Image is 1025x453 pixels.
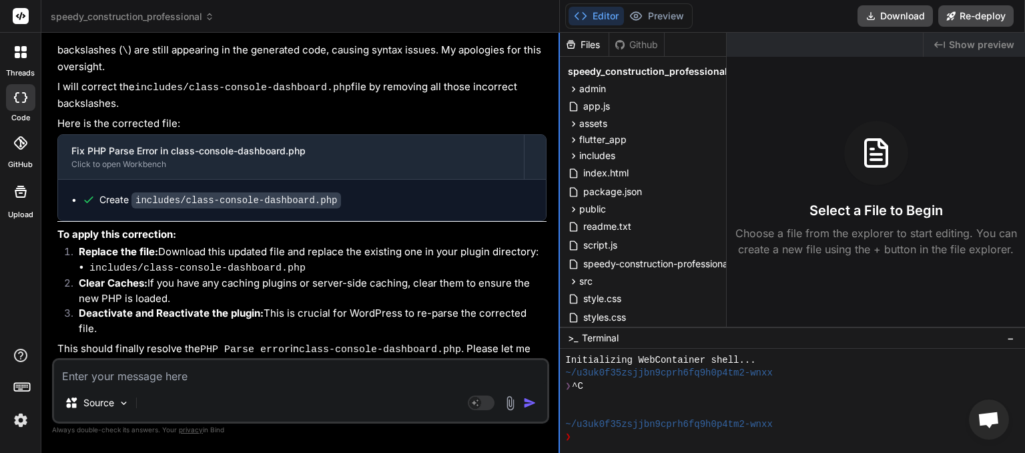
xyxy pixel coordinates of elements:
p: Here is the corrected file: [57,116,547,132]
p: This should finally resolve the in . Please let me know if the issue persists! [57,341,547,373]
code: \ [122,45,128,57]
h3: Select a File to Begin [809,201,943,220]
span: admin [579,82,606,96]
span: styles.css [582,309,627,325]
div: Create [99,193,341,207]
li: Download this updated file and replace the existing one in your plugin directory: [68,245,547,276]
div: Click to open Workbench [71,159,510,170]
code: PHP Parse error [200,344,290,355]
span: flutter_app [579,133,627,146]
a: Open chat [969,400,1009,440]
span: includes [579,149,615,162]
strong: Replace the file: [79,245,158,258]
div: Fix PHP Parse Error in class-console-dashboard.php [71,144,510,158]
button: Fix PHP Parse Error in class-console-dashboard.phpClick to open Workbench [58,135,524,179]
span: ~/u3uk0f35zsjjbn9cprh6fq9h0p4tm2-wnxx [565,367,772,380]
span: ^C [572,380,583,393]
span: package.json [582,184,643,200]
span: assets [579,117,607,130]
span: style.css [582,291,623,307]
strong: To apply this correction: [57,228,176,241]
code: class-console-dashboard.php [299,344,461,355]
p: Always double-check its answers. Your in Bind [52,424,549,436]
label: Upload [8,209,33,220]
span: ❯ [565,431,572,444]
button: Download [858,5,933,27]
span: readme.txt [582,218,633,235]
li: If you have any caching plugins or server-side caching, clear them to ensure the new PHP is loaded. [68,276,547,306]
p: You are absolutely right to point out that persistent ! It seems the extraneous backslashes ( ) a... [57,27,547,75]
div: Github [609,38,664,51]
strong: Clear Caches: [79,277,147,289]
div: Files [560,38,609,51]
p: I will correct the file by removing all those incorrect backslashes. [57,80,547,111]
img: icon [523,396,537,410]
span: Terminal [582,331,619,345]
p: Choose a file from the explorer to start editing. You can create a new file using the + button in... [727,225,1025,257]
span: Show preview [949,38,1014,51]
img: settings [9,409,32,432]
img: Pick Models [118,398,129,409]
span: Initializing WebContainer shell... [565,354,755,367]
label: threads [6,67,35,79]
button: Preview [624,7,689,25]
p: Source [83,396,114,410]
label: code [11,112,30,124]
button: Editor [569,7,624,25]
span: privacy [179,426,203,434]
span: >_ [568,331,578,345]
span: speedy_construction_professional [568,65,727,78]
label: GitHub [8,159,33,170]
span: script.js [582,237,619,253]
span: speedy-construction-professional.php [582,256,751,272]
span: index.html [582,165,630,181]
span: ~/u3uk0f35zsjjbn9cprh6fq9h0p4tm2-wnxx [565,418,772,431]
span: public [579,202,606,216]
button: Re-deploy [938,5,1014,27]
strong: Deactivate and Reactivate the plugin: [79,307,264,319]
img: attachment [502,396,518,411]
code: includes/class-console-dashboard.php [131,192,341,208]
span: src [579,275,593,288]
span: ❯ [565,380,572,393]
span: app.js [582,98,611,114]
code: includes/class-console-dashboard.php [135,82,351,94]
li: This is crucial for WordPress to re-parse the corrected file. [68,306,547,336]
span: − [1007,331,1014,345]
code: includes/class-console-dashboard.php [89,263,306,274]
span: speedy_construction_professional [51,10,214,23]
button: − [1004,327,1017,349]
